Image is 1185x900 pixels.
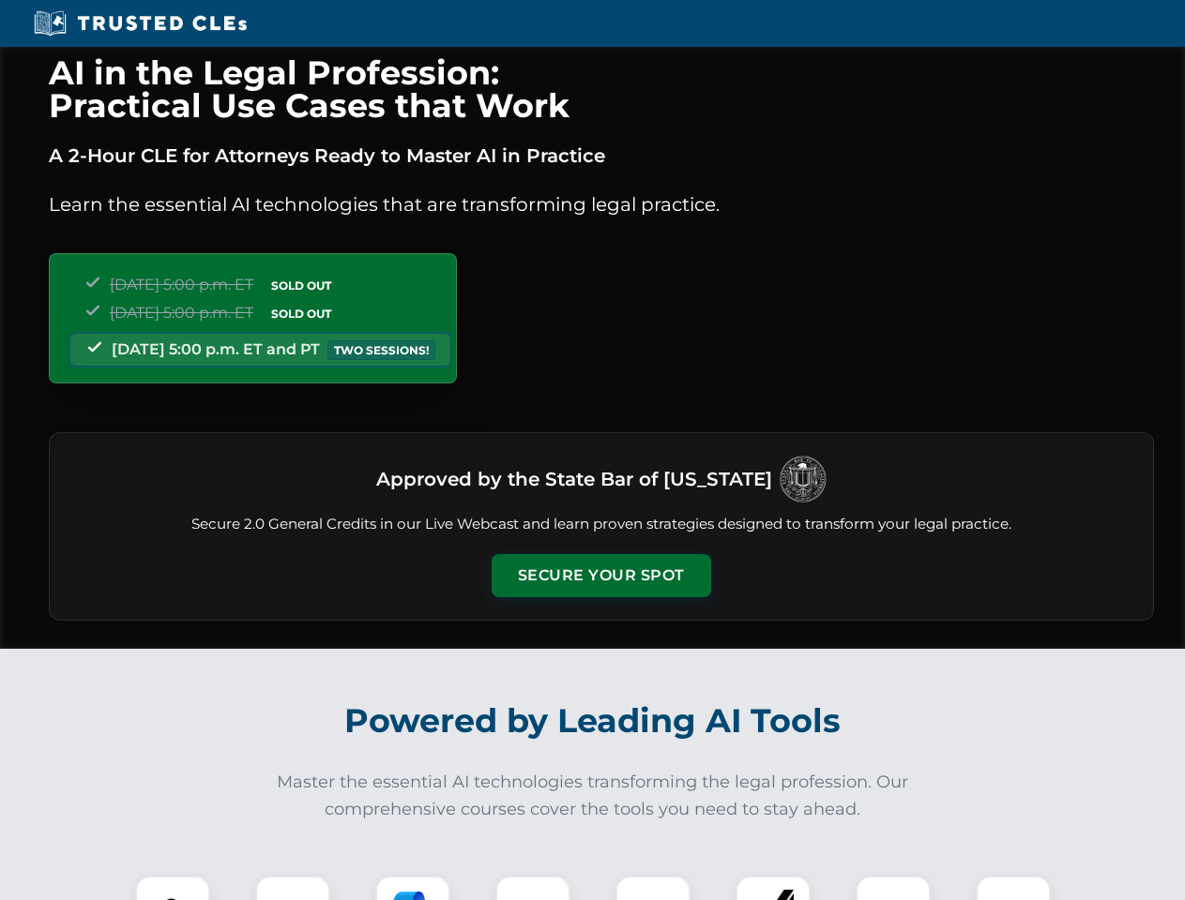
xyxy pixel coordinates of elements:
h3: Approved by the State Bar of [US_STATE] [376,462,772,496]
img: Logo [780,456,827,502]
p: A 2-Hour CLE for Attorneys Ready to Master AI in Practice [49,141,1154,171]
span: [DATE] 5:00 p.m. ET [110,304,253,322]
button: Secure Your Spot [492,554,711,597]
img: Trusted CLEs [28,9,252,37]
span: [DATE] 5:00 p.m. ET [110,276,253,293]
span: SOLD OUT [265,304,338,323]
p: Secure 2.0 General Credits in our Live Webcast and learn proven strategies designed to transform ... [72,514,1131,535]
p: Master the essential AI technologies transforming the legal profession. Our comprehensive courses... [265,769,921,823]
h2: Powered by Leading AI Tools [73,688,1113,754]
span: SOLD OUT [265,276,338,295]
p: Learn the essential AI technologies that are transforming legal practice. [49,189,1154,219]
h1: AI in the Legal Profession: Practical Use Cases that Work [49,56,1154,122]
